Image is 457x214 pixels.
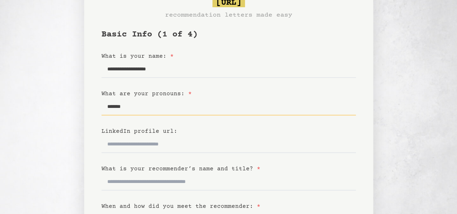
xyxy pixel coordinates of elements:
[102,29,356,40] h1: Basic Info (1 of 4)
[165,10,292,20] h3: recommendation letters made easy
[102,166,260,172] label: What is your recommender’s name and title?
[102,128,177,135] label: LinkedIn profile url:
[102,53,174,60] label: What is your name:
[102,91,192,97] label: What are your pronouns:
[102,203,260,210] label: When and how did you meet the recommender:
